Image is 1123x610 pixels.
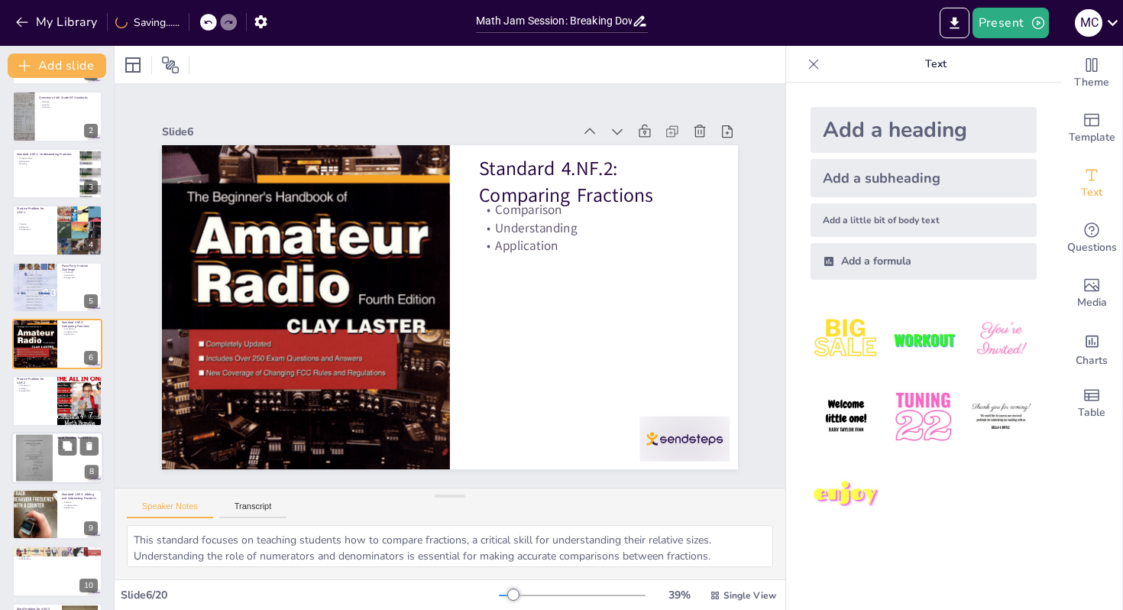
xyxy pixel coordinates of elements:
span: Theme [1074,74,1109,91]
p: Understanding [17,157,76,160]
p: Application [17,226,53,229]
div: 3 [12,148,102,199]
p: Standard 4.NF.1: Understanding Fractions [17,152,76,157]
img: 4.jpeg [811,381,882,453]
div: 8 [85,465,99,479]
img: 3.jpeg [966,304,1037,375]
div: Get real-time input from your audience [1061,211,1122,266]
p: Understanding [62,504,98,507]
p: Engagement [62,276,98,279]
p: Comparison [57,443,99,446]
div: 3 [84,180,98,194]
div: 2 [84,124,98,138]
p: Standard 4.NF.3: Adding and Subtracting Fractions [62,492,98,501]
span: Table [1078,404,1105,421]
div: 5 [84,294,98,308]
img: 6.jpeg [966,381,1037,453]
p: Standard 4.NF.2: Comparing Fractions [479,155,710,209]
p: Overview of 4th Grade NF Standards [39,95,98,99]
p: Overview [39,105,98,109]
button: Speaker Notes [127,501,213,518]
div: Layout [121,53,145,77]
div: 7 [84,408,98,422]
div: Add a subheading [811,159,1037,197]
p: Strategy [17,387,53,390]
div: 6 [84,351,98,365]
div: M C [1075,9,1102,37]
div: 10 [79,579,98,592]
p: Overview [39,100,98,103]
p: Comparison [479,201,710,219]
p: Recognition [17,160,76,163]
span: Position [161,56,180,74]
button: Add slide [8,54,106,78]
p: Text [826,46,1046,83]
button: M C [1075,8,1102,38]
p: Overview [39,102,98,105]
p: Understanding [479,219,710,236]
div: Slide 6 [162,125,573,139]
div: Change the overall theme [1061,46,1122,101]
p: Challenge [62,271,98,274]
p: Engagement [17,554,98,557]
p: Comparison [62,327,98,330]
p: Engagement [17,390,53,393]
p: Application [62,333,98,336]
div: Add charts and graphs [1061,321,1122,376]
p: Standard 4.NF.2: Comparing Fractions [62,320,98,329]
p: Comparison [17,384,53,388]
button: Export to PowerPoint [940,8,969,38]
textarea: This standard focuses on teaching students how to compare fractions, a critical skill for underst... [127,525,773,567]
p: Word Problem for 4.NF.2 [57,436,99,440]
button: Transcript [219,501,287,518]
button: Delete Slide [80,436,99,455]
div: 8 [11,432,103,484]
div: 6 [12,319,102,369]
div: 9 [12,489,102,540]
p: Practice [17,223,53,226]
p: Understanding [62,330,98,333]
p: Practice [17,552,98,555]
p: Skill-building [17,557,98,560]
span: Media [1077,294,1107,311]
button: Duplicate Slide [58,436,76,455]
p: Practice Problem for 4.NF.1 [17,206,53,215]
p: Practice Problem for 4.NF.2 [17,377,53,385]
div: 9 [84,521,98,535]
div: Slide 6 / 20 [121,588,499,602]
div: 7 [12,375,102,426]
button: My Library [11,10,104,34]
div: Add a table [1061,376,1122,431]
span: Template [1069,129,1115,146]
div: 5 [12,262,102,313]
div: 2 [12,91,102,141]
img: 1.jpeg [811,304,882,375]
p: Calculation [62,274,98,277]
p: Application [62,507,98,510]
div: Add a formula [811,243,1037,280]
div: Add a heading [811,107,1037,153]
div: Add images, graphics, shapes or video [1061,266,1122,321]
span: Single View [723,589,776,602]
p: Pizza Party Fraction Challenge [62,264,98,272]
button: Present [973,8,1049,38]
input: Insert title [476,10,632,32]
p: Engagement [17,229,53,232]
img: 7.jpeg [811,459,882,531]
img: 2.jpeg [888,304,959,375]
div: Saving...... [115,15,180,30]
p: Problem-solving [57,446,99,449]
div: 10 [12,546,102,596]
p: Application [479,237,710,255]
span: Charts [1076,352,1108,369]
div: Add ready made slides [1061,101,1122,156]
div: Add a little bit of body text [811,203,1037,237]
span: Text [1081,184,1102,201]
div: 4 [84,238,98,251]
p: Real-life [57,441,99,444]
div: 4 [12,205,102,255]
p: Meaning [17,163,76,166]
span: Questions [1067,239,1117,256]
p: Practice Problem for 4.NF.3 [17,548,98,553]
div: 39 % [661,588,697,602]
